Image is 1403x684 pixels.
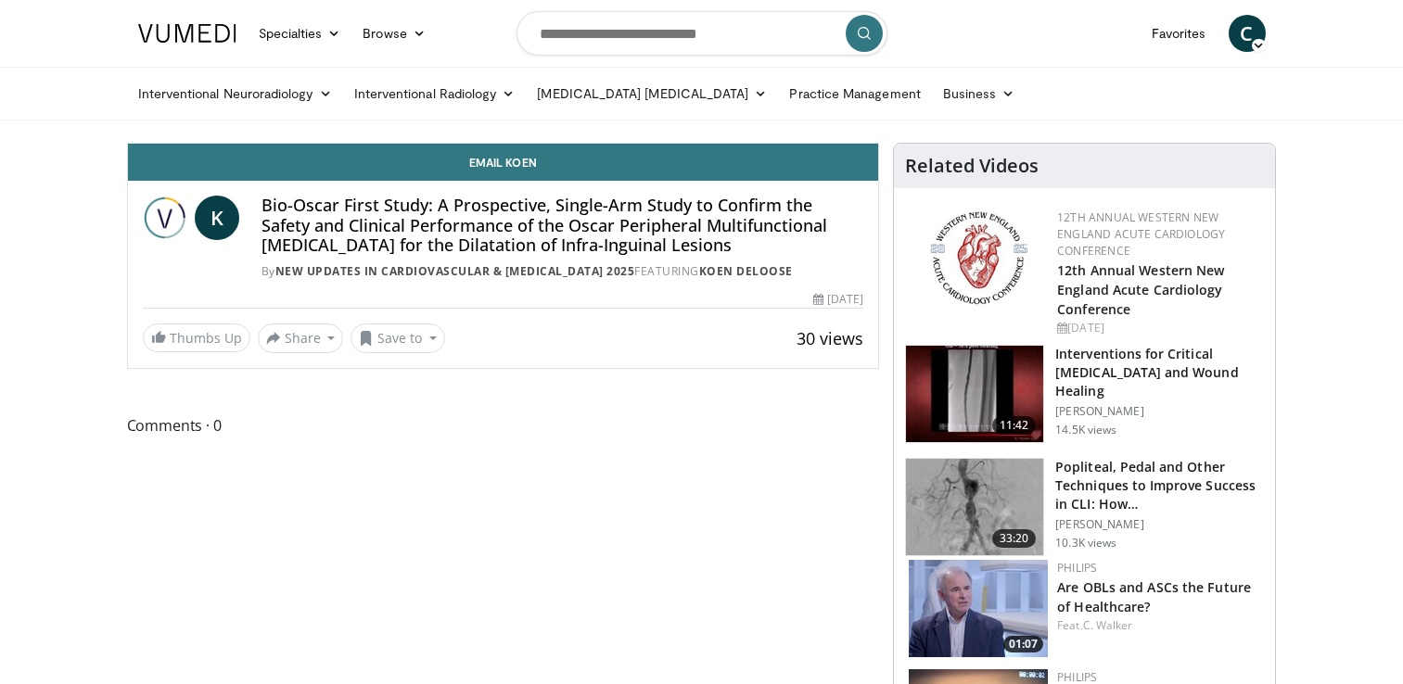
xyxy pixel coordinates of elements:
a: Specialties [248,15,352,52]
img: 0954f259-7907-4053-a817-32a96463ecc8.png.150x105_q85_autocrop_double_scale_upscale_version-0.2.png [927,209,1030,307]
a: Business [932,75,1027,112]
span: 33:20 [992,529,1037,548]
a: Philips [1057,560,1097,576]
a: Koen Deloose [699,263,793,279]
a: C [1229,15,1266,52]
p: 10.3K views [1055,536,1116,551]
h3: Interventions for Critical [MEDICAL_DATA] and Wound Healing [1055,345,1264,400]
span: 01:07 [1003,636,1043,652]
a: 01:07 [909,560,1048,657]
a: New Updates in Cardiovascular & [MEDICAL_DATA] 2025 [275,263,635,279]
h4: Bio-Oscar First Study: A Prospective, Single-Arm Study to Confirm the Safety and Clinical Perform... [261,196,863,256]
a: [MEDICAL_DATA] [MEDICAL_DATA] [526,75,778,112]
a: 33:20 Popliteal, Pedal and Other Techniques to Improve Success in CLI: How… [PERSON_NAME] 10.3K v... [905,458,1264,556]
div: By FEATURING [261,263,863,280]
div: Feat. [1057,617,1260,634]
h3: Popliteal, Pedal and Other Techniques to Improve Success in CLI: How… [1055,458,1264,513]
a: 12th Annual Western New England Acute Cardiology Conference [1057,209,1225,259]
a: 11:42 Interventions for Critical [MEDICAL_DATA] and Wound Healing [PERSON_NAME] 14.5K views [905,345,1264,443]
a: K [195,196,239,240]
a: Practice Management [778,75,931,112]
img: 75a3f960-6a0f-456d-866c-450ec948de62.150x105_q85_crop-smart_upscale.jpg [909,560,1048,657]
div: [DATE] [813,291,863,308]
img: VuMedi Logo [138,24,236,43]
a: Browse [351,15,437,52]
a: Favorites [1141,15,1218,52]
input: Search topics, interventions [517,11,887,56]
a: Interventional Radiology [343,75,527,112]
p: [PERSON_NAME] [1055,517,1264,532]
h4: Related Videos [905,155,1039,177]
span: Comments 0 [127,413,880,437]
a: 12th Annual Western New England Acute Cardiology Conference [1057,261,1224,318]
span: 11:42 [992,416,1037,435]
img: 243716_0000_1.png.150x105_q85_crop-smart_upscale.jpg [906,346,1043,442]
p: 14.5K views [1055,423,1116,437]
img: New Updates in Cardiovascular & Interventional Radiology 2025 [143,196,187,240]
div: [DATE] [1057,320,1260,336]
a: Are OBLs and ASCs the Future of Healthcare? [1057,578,1251,615]
img: T6d-rUZNqcn4uJqH4xMDoxOjBrO-I4W8.150x105_q85_crop-smart_upscale.jpg [906,459,1043,555]
span: 30 views [797,327,863,349]
a: Interventional Neuroradiology [127,75,343,112]
a: C. Walker [1083,617,1133,633]
button: Share [258,323,344,353]
p: [PERSON_NAME] [1055,404,1264,419]
button: Save to [351,323,445,353]
a: Thumbs Up [143,323,250,352]
a: Email Koen [128,144,879,181]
